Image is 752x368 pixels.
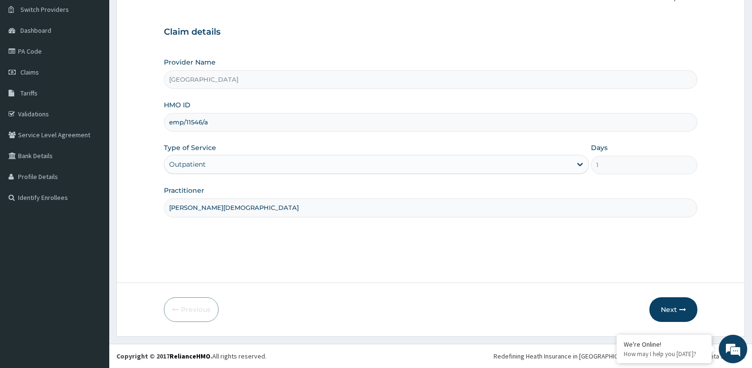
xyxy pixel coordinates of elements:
span: Claims [20,68,39,76]
span: Dashboard [20,26,51,35]
img: d_794563401_company_1708531726252_794563401 [18,47,38,71]
label: HMO ID [164,100,190,110]
a: RelianceHMO [170,352,210,360]
span: Switch Providers [20,5,69,14]
input: Enter Name [164,198,697,217]
label: Practitioner [164,186,204,195]
label: Days [591,143,608,152]
span: We're online! [55,120,131,216]
p: How may I help you today? [624,350,704,358]
footer: All rights reserved. [109,344,752,368]
button: Next [649,297,697,322]
button: Previous [164,297,219,322]
div: Outpatient [169,160,206,169]
h3: Claim details [164,27,697,38]
div: Minimize live chat window [156,5,179,28]
span: Tariffs [20,89,38,97]
strong: Copyright © 2017 . [116,352,212,360]
label: Type of Service [164,143,216,152]
label: Provider Name [164,57,216,67]
input: Enter HMO ID [164,113,697,132]
div: Redefining Heath Insurance in [GEOGRAPHIC_DATA] using Telemedicine and Data Science! [494,351,745,361]
textarea: Type your message and hit 'Enter' [5,259,181,293]
div: Chat with us now [49,53,160,66]
div: We're Online! [624,340,704,349]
